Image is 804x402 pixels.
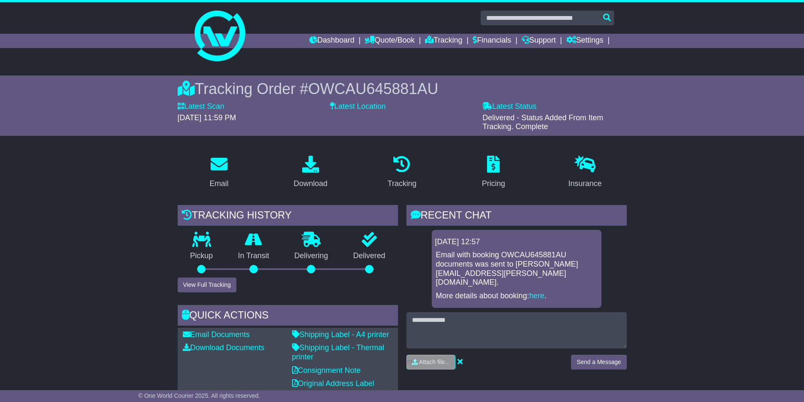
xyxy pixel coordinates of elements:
p: Pickup [178,251,226,261]
a: Original Address Label [292,379,374,388]
div: Download [294,178,328,189]
a: Tracking [425,34,462,48]
label: Latest Status [482,102,536,111]
div: Tracking Order # [178,80,627,98]
button: View Full Tracking [178,278,236,292]
a: Shipping Label - A4 printer [292,330,389,339]
a: Support [522,34,556,48]
span: [DATE] 11:59 PM [178,113,236,122]
a: Quote/Book [365,34,414,48]
label: Latest Location [330,102,386,111]
span: Delivered - Status Added From Item Tracking. Complete [482,113,603,131]
a: Consignment Note [292,366,361,375]
p: Delivered [341,251,398,261]
div: Email [209,178,228,189]
a: Email [204,153,234,192]
a: Email Documents [183,330,250,339]
div: RECENT CHAT [406,205,627,228]
div: [DATE] 12:57 [435,237,598,247]
p: Delivering [282,251,341,261]
div: Pricing [482,178,505,189]
p: Email with booking OWCAU645881AU documents was sent to [PERSON_NAME][EMAIL_ADDRESS][PERSON_NAME][... [436,251,597,287]
a: Dashboard [309,34,355,48]
a: Insurance [563,153,607,192]
a: Settings [566,34,604,48]
p: In Transit [225,251,282,261]
span: © One World Courier 2025. All rights reserved. [138,392,260,399]
a: Pricing [476,153,511,192]
a: Financials [473,34,511,48]
button: Send a Message [571,355,626,370]
div: Tracking [387,178,416,189]
div: Insurance [568,178,602,189]
span: OWCAU645881AU [308,80,438,97]
a: here [529,291,544,300]
a: Download [288,153,333,192]
label: Latest Scan [178,102,225,111]
p: More details about booking: . [436,291,597,301]
a: Shipping Label - Thermal printer [292,343,384,361]
div: Tracking history [178,205,398,228]
a: Tracking [382,153,422,192]
div: Quick Actions [178,305,398,328]
a: Download Documents [183,343,265,352]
